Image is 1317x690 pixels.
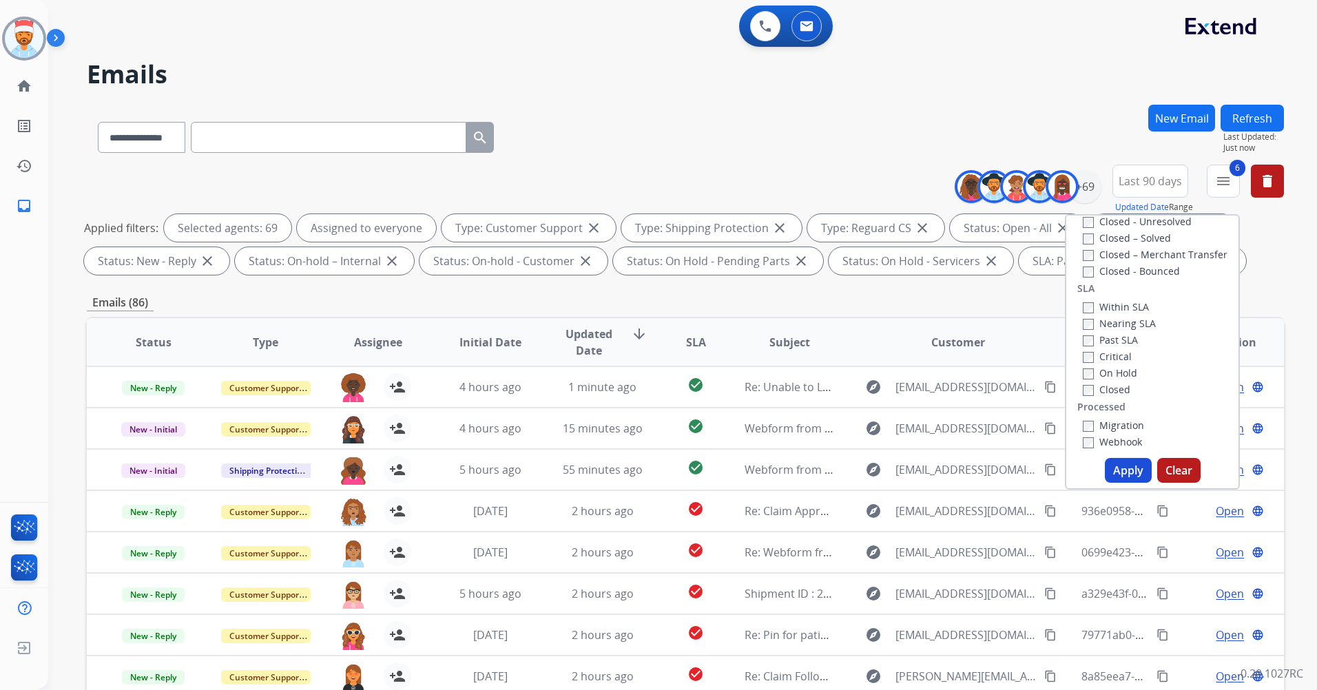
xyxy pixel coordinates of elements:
button: Refresh [1221,105,1284,132]
img: agent-avatar [340,456,367,485]
span: Re: Pin for patio umbrella [745,627,877,642]
label: Closed – Solved [1083,231,1171,244]
mat-icon: list_alt [16,118,32,134]
input: Nearing SLA [1083,319,1094,330]
span: 2 hours ago [572,545,634,560]
mat-icon: close [793,253,809,269]
span: Shipping Protection [221,463,315,478]
label: Nearing SLA [1083,317,1156,330]
mat-icon: home [16,78,32,94]
span: Customer Support [221,670,311,684]
span: Just now [1223,143,1284,154]
input: Critical [1083,352,1094,363]
div: Status: On Hold - Servicers [829,247,1013,275]
div: Status: New - Reply [84,247,229,275]
span: 5 hours ago [459,586,521,601]
img: agent-avatar [340,539,367,567]
span: a329e43f-0be8-4fea-9347-5f0c18b9eda6 [1081,586,1287,601]
input: Past SLA [1083,335,1094,346]
span: Status [136,334,172,351]
mat-icon: check_circle [687,542,704,558]
span: 79771ab0-1965-413e-a1b0-71ea03b96b81 [1081,627,1296,642]
span: Customer Support [221,546,311,561]
mat-icon: explore [865,627,882,643]
mat-icon: search [472,129,488,146]
span: Customer Support [221,381,311,395]
span: [EMAIL_ADDRESS][DOMAIN_NAME] [895,627,1037,643]
mat-icon: language [1252,463,1264,476]
mat-icon: person_add [389,585,406,602]
mat-icon: check_circle [687,583,704,600]
span: 2 hours ago [572,669,634,684]
label: Within SLA [1083,300,1149,313]
span: 15 minutes ago [563,421,643,436]
div: +69 [1068,170,1101,203]
span: [EMAIL_ADDRESS][DOMAIN_NAME] [895,420,1037,437]
span: New - Reply [122,587,185,602]
span: Subject [769,334,810,351]
input: Webhook [1083,437,1094,448]
span: 2 hours ago [572,586,634,601]
mat-icon: person_add [389,461,406,478]
mat-icon: close [199,253,216,269]
p: 0.20.1027RC [1241,665,1303,682]
mat-icon: explore [865,544,882,561]
mat-icon: content_copy [1044,463,1057,476]
div: SLA: Past SLA [1019,247,1134,275]
mat-icon: language [1252,505,1264,517]
span: Webform from [EMAIL_ADDRESS][DOMAIN_NAME] on [DATE] [745,462,1057,477]
p: Emails (86) [87,294,154,311]
span: Re: Unable to Locate contract [745,379,898,395]
p: Applied filters: [84,220,158,236]
mat-icon: language [1252,422,1264,435]
span: New - Reply [122,670,185,684]
mat-icon: explore [865,461,882,478]
span: Range [1115,201,1193,213]
mat-icon: explore [865,503,882,519]
div: Status: Open - All [950,214,1085,242]
mat-icon: delete [1259,173,1276,189]
mat-icon: explore [865,379,882,395]
span: Customer Support [221,505,311,519]
mat-icon: content_copy [1157,629,1169,641]
span: Customer [931,334,985,351]
mat-icon: arrow_downward [631,326,647,342]
mat-icon: explore [865,668,882,684]
span: Open [1216,503,1244,519]
span: Initial Date [459,334,521,351]
span: 0699e423-12f8-4842-93e8-2683a696706d [1081,545,1292,560]
mat-icon: close [1055,220,1071,236]
mat-icon: check_circle [687,666,704,682]
input: Within SLA [1083,302,1094,313]
mat-icon: person_add [389,503,406,519]
mat-icon: close [577,253,594,269]
label: On Hold [1083,366,1137,379]
span: [DATE] [473,627,508,642]
img: agent-avatar [340,621,367,650]
span: Customer Support [221,422,311,437]
span: [DATE] [473,669,508,684]
span: 2 hours ago [572,503,634,519]
span: Re: Claim Approval - Stain Kit [745,503,893,519]
span: Last Updated: [1223,132,1284,143]
mat-icon: language [1252,587,1264,600]
span: Re: Webform from [EMAIL_ADDRESS][DOMAIN_NAME] on [DATE] [745,545,1075,560]
mat-icon: check_circle [687,459,704,476]
span: Re: Claim Follow-Up [745,669,847,684]
label: Closed – Merchant Transfer [1083,248,1227,261]
mat-icon: person_add [389,544,406,561]
label: Migration [1083,419,1144,432]
span: 2 hours ago [572,627,634,642]
button: 6 [1207,165,1240,198]
input: Closed – Merchant Transfer [1083,250,1094,261]
label: Polling [1083,452,1130,465]
div: Type: Reguard CS [807,214,944,242]
button: Apply [1105,458,1152,483]
mat-icon: explore [865,585,882,602]
mat-icon: menu [1215,173,1232,189]
span: 5 hours ago [459,462,521,477]
span: 4 hours ago [459,421,521,436]
mat-icon: content_copy [1157,546,1169,558]
mat-icon: content_copy [1044,670,1057,682]
span: [EMAIL_ADDRESS][DOMAIN_NAME] [895,503,1037,519]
